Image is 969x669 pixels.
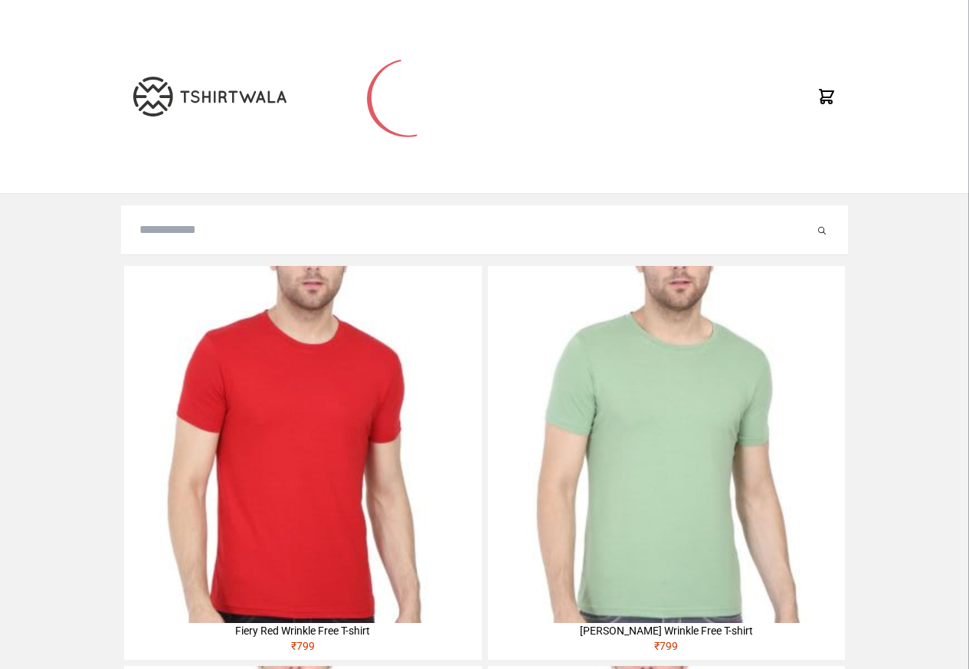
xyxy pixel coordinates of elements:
div: Fiery Red Wrinkle Free T-shirt [124,623,481,638]
img: TW-LOGO-400-104.png [133,77,286,116]
button: Submit your search query. [814,221,830,239]
a: [PERSON_NAME] Wrinkle Free T-shirt₹799 [488,266,845,660]
div: ₹ 799 [488,638,845,660]
img: 4M6A2225-320x320.jpg [124,266,481,623]
img: 4M6A2211-320x320.jpg [488,266,845,623]
a: Fiery Red Wrinkle Free T-shirt₹799 [124,266,481,660]
div: [PERSON_NAME] Wrinkle Free T-shirt [488,623,845,638]
div: ₹ 799 [124,638,481,660]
